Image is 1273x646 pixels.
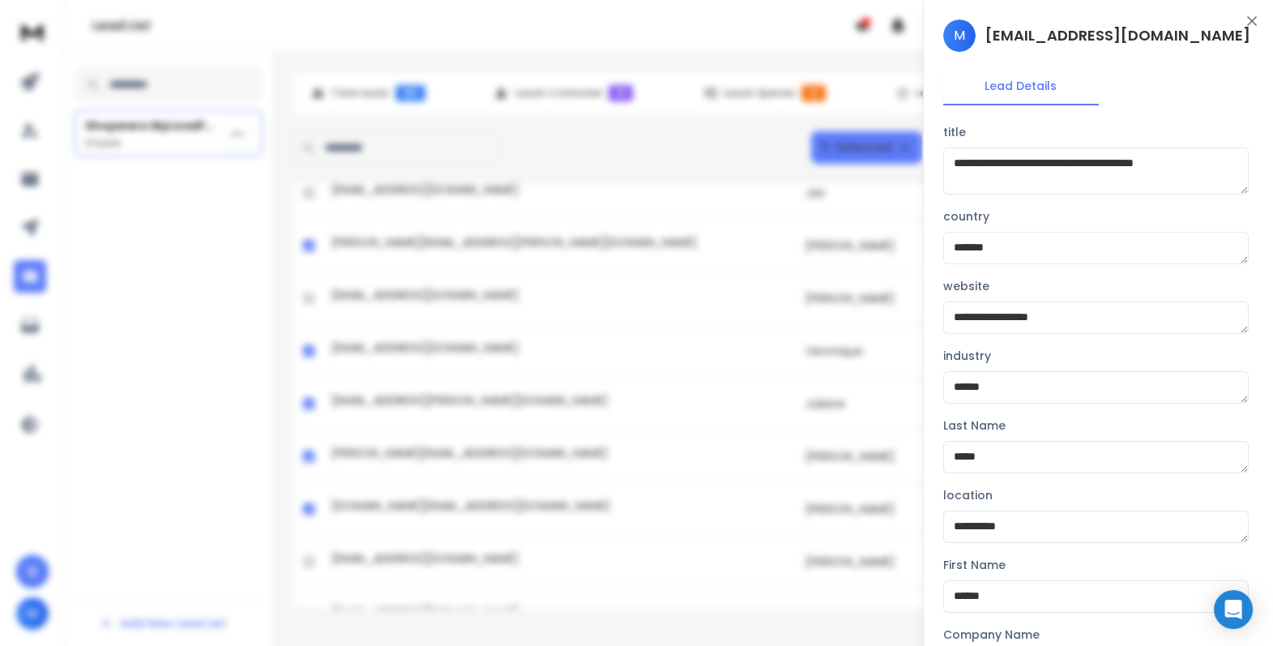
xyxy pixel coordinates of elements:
[1214,590,1253,629] div: Open Intercom Messenger
[943,211,989,222] label: country
[943,420,1006,431] label: Last Name
[943,629,1040,640] label: Company Name
[985,24,1250,47] h1: [EMAIL_ADDRESS][DOMAIN_NAME]
[943,490,993,501] label: location
[943,126,966,138] label: title
[943,280,989,292] label: website
[943,68,1099,105] button: Lead Details
[943,19,976,52] span: M
[943,559,1006,571] label: First Name
[943,350,991,362] label: industry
